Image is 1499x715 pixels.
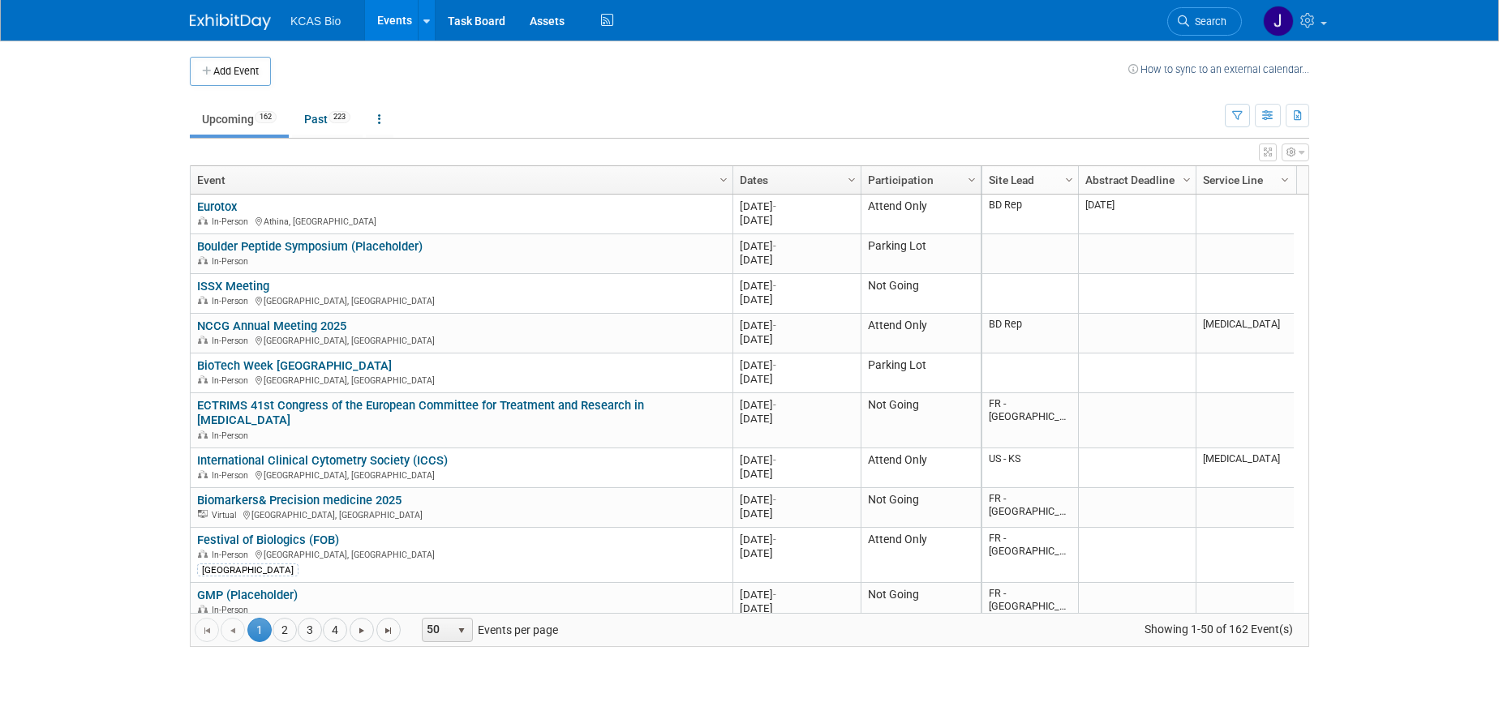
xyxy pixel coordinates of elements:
[740,533,853,546] div: [DATE]
[773,589,776,601] span: -
[298,618,322,642] a: 3
[198,296,208,304] img: In-Person Event
[198,256,208,264] img: In-Person Event
[255,111,277,123] span: 162
[982,314,1078,353] td: BD Rep
[861,274,981,314] td: Not Going
[773,359,776,371] span: -
[197,533,339,547] a: Festival of Biologics (FOB)
[1277,166,1295,191] a: Column Settings
[1128,63,1309,75] a: How to sync to an external calendar...
[1167,7,1242,36] a: Search
[273,618,297,642] a: 2
[1078,195,1196,234] td: [DATE]
[773,454,776,466] span: -
[190,57,271,86] button: Add Event
[773,200,776,212] span: -
[715,166,733,191] a: Column Settings
[989,166,1067,194] a: Site Lead
[198,470,208,478] img: In-Person Event
[861,314,981,353] td: Attend Only
[197,563,299,576] div: [GEOGRAPHIC_DATA]
[212,216,253,227] span: In-Person
[1179,166,1196,191] a: Column Settings
[1203,166,1283,194] a: Service Line
[1196,448,1294,488] td: [MEDICAL_DATA]
[402,618,574,642] span: Events per page
[455,624,468,637] span: select
[197,166,722,194] a: Event
[740,239,853,253] div: [DATE]
[197,333,725,347] div: [GEOGRAPHIC_DATA], [GEOGRAPHIC_DATA]
[773,533,776,546] span: -
[740,319,853,332] div: [DATE]
[861,234,981,274] td: Parking Lot
[861,528,981,583] td: Attend Only
[740,453,853,467] div: [DATE]
[740,602,853,615] div: [DATE]
[1189,15,1226,28] span: Search
[197,453,448,468] a: International Clinical Cytometry Society (ICCS)
[982,448,1078,488] td: US - KS
[740,493,853,507] div: [DATE]
[861,393,981,448] td: Not Going
[740,293,853,306] div: [DATE]
[982,393,1078,448] td: FR - [GEOGRAPHIC_DATA]
[982,195,1078,234] td: BD Rep
[740,253,853,267] div: [DATE]
[740,213,853,227] div: [DATE]
[982,583,1078,623] td: FR - [GEOGRAPHIC_DATA]
[329,111,350,123] span: 223
[861,448,981,488] td: Attend Only
[861,195,981,234] td: Attend Only
[740,279,853,293] div: [DATE]
[290,15,341,28] span: KCAS Bio
[861,353,981,393] td: Parking Lot
[1278,173,1291,186] span: Column Settings
[740,166,850,194] a: Dates
[212,470,253,481] span: In-Person
[773,319,776,332] span: -
[1130,618,1308,640] span: Showing 1-50 of 162 Event(s)
[1061,166,1079,191] a: Column Settings
[198,510,208,518] img: Virtual Event
[197,239,423,254] a: Boulder Peptide Symposium (Placeholder)
[773,494,776,506] span: -
[868,166,970,194] a: Participation
[740,199,853,213] div: [DATE]
[982,488,1078,528] td: FR - [GEOGRAPHIC_DATA]
[845,173,858,186] span: Column Settings
[1196,314,1294,353] td: [MEDICAL_DATA]
[740,372,853,386] div: [DATE]
[212,605,253,615] span: In-Person
[773,399,776,411] span: -
[198,375,208,383] img: In-Person Event
[1063,173,1076,186] span: Column Settings
[965,173,978,186] span: Column Settings
[198,550,208,558] img: In-Person Event
[350,618,374,642] a: Go to the next page
[423,619,450,641] span: 50
[844,166,861,191] a: Column Settings
[197,279,269,293] a: ISSX Meeting
[1085,166,1185,194] a: Abstract Deadline
[226,624,239,637] span: Go to the previous page
[195,618,219,642] a: Go to the first page
[247,618,272,642] span: 1
[740,588,853,602] div: [DATE]
[198,336,208,344] img: In-Person Event
[197,547,725,561] div: [GEOGRAPHIC_DATA], [GEOGRAPHIC_DATA]
[212,550,253,560] span: In-Person
[190,14,271,30] img: ExhibitDay
[740,546,853,560] div: [DATE]
[197,493,402,507] a: Biomarkers& Precision medicine 2025
[740,507,853,520] div: [DATE]
[1180,173,1193,186] span: Column Settings
[382,624,395,637] span: Go to the last page
[200,624,213,637] span: Go to the first page
[212,510,241,520] span: Virtual
[212,430,253,441] span: In-Person
[376,618,401,642] a: Go to the last page
[197,319,346,333] a: NCCG Annual Meeting 2025
[197,199,237,214] a: Eurotox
